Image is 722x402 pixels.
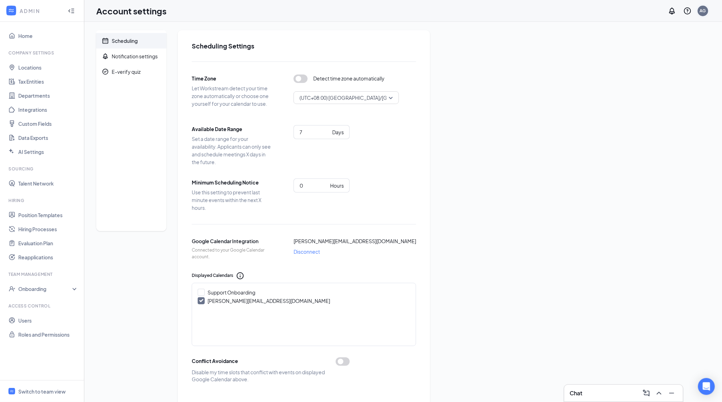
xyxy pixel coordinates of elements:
[208,289,255,296] div: Support Onboarding
[96,5,166,17] h1: Account settings
[96,33,166,48] a: CalendarScheduling
[9,389,14,394] svg: WorkstreamLogo
[18,74,78,89] a: Tax Entities
[642,389,651,397] svg: ComposeMessage
[18,328,78,342] a: Roles and Permissions
[313,74,385,83] span: Detect time zone automatically
[8,7,15,14] svg: WorkstreamLogo
[68,7,75,14] svg: Collapse
[102,37,109,44] svg: Calendar
[8,285,15,292] svg: UserCheck
[18,208,78,222] a: Position Templates
[18,176,78,190] a: Talent Network
[8,166,77,172] div: Sourcing
[18,313,78,328] a: Users
[112,53,158,60] div: Notification settings
[8,271,77,277] div: Team Management
[8,50,77,56] div: Company Settings
[668,7,676,15] svg: Notifications
[102,53,109,60] svg: Bell
[18,103,78,117] a: Integrations
[18,236,78,250] a: Evaluation Plan
[654,388,665,399] button: ChevronUp
[192,369,336,383] div: Disable my time slots that conflict with events on displayed Google Calendar above.
[192,135,273,166] span: Set a date range for your availability. Applicants can only see and schedule meetings X days in t...
[192,272,233,279] span: Displayed Calendars
[18,145,78,159] a: AI Settings
[294,237,416,245] span: [PERSON_NAME][EMAIL_ADDRESS][DOMAIN_NAME]
[330,182,344,189] div: Hours
[570,389,583,397] h3: Chat
[18,250,78,264] a: Reapplications
[96,48,166,64] a: BellNotification settings
[102,68,109,75] svg: CheckmarkCircle
[683,7,692,15] svg: QuestionInfo
[192,237,273,245] span: Google Calendar Integration
[18,60,78,74] a: Locations
[18,131,78,145] a: Data Exports
[294,248,320,255] span: Disconnect
[192,74,273,82] span: Time Zone
[18,89,78,103] a: Departments
[18,388,66,395] div: Switch to team view
[700,8,706,14] div: AG
[332,128,344,136] div: Days
[18,222,78,236] a: Hiring Processes
[668,389,676,397] svg: Minimize
[8,197,77,203] div: Hiring
[96,64,166,79] a: CheckmarkCircleE-verify quiz
[20,7,61,14] div: ADMIN
[112,37,138,44] div: Scheduling
[18,117,78,131] a: Custom Fields
[698,378,715,395] div: Open Intercom Messenger
[8,303,77,309] div: Access control
[192,188,273,212] span: Use this setting to prevent last minute events within the next X hours.
[192,247,273,260] span: Connected to your Google Calendar account.
[641,388,652,399] button: ComposeMessage
[208,297,330,304] div: [PERSON_NAME][EMAIL_ADDRESS][DOMAIN_NAME]
[236,272,244,280] svg: Info
[18,29,78,43] a: Home
[192,84,273,108] span: Let Workstream detect your time zone automatically or choose one yourself for your calendar to use.
[112,68,140,75] div: E-verify quiz
[666,388,677,399] button: Minimize
[192,357,238,364] div: Conflict Avoidance
[300,92,500,103] span: (UTC+08:00) [GEOGRAPHIC_DATA]/[GEOGRAPHIC_DATA] - [GEOGRAPHIC_DATA] Time
[18,285,72,292] div: Onboarding
[192,41,416,50] h2: Scheduling Settings
[192,179,273,186] span: Minimum Scheduling Notice
[192,125,273,133] span: Available Date Range
[655,389,663,397] svg: ChevronUp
